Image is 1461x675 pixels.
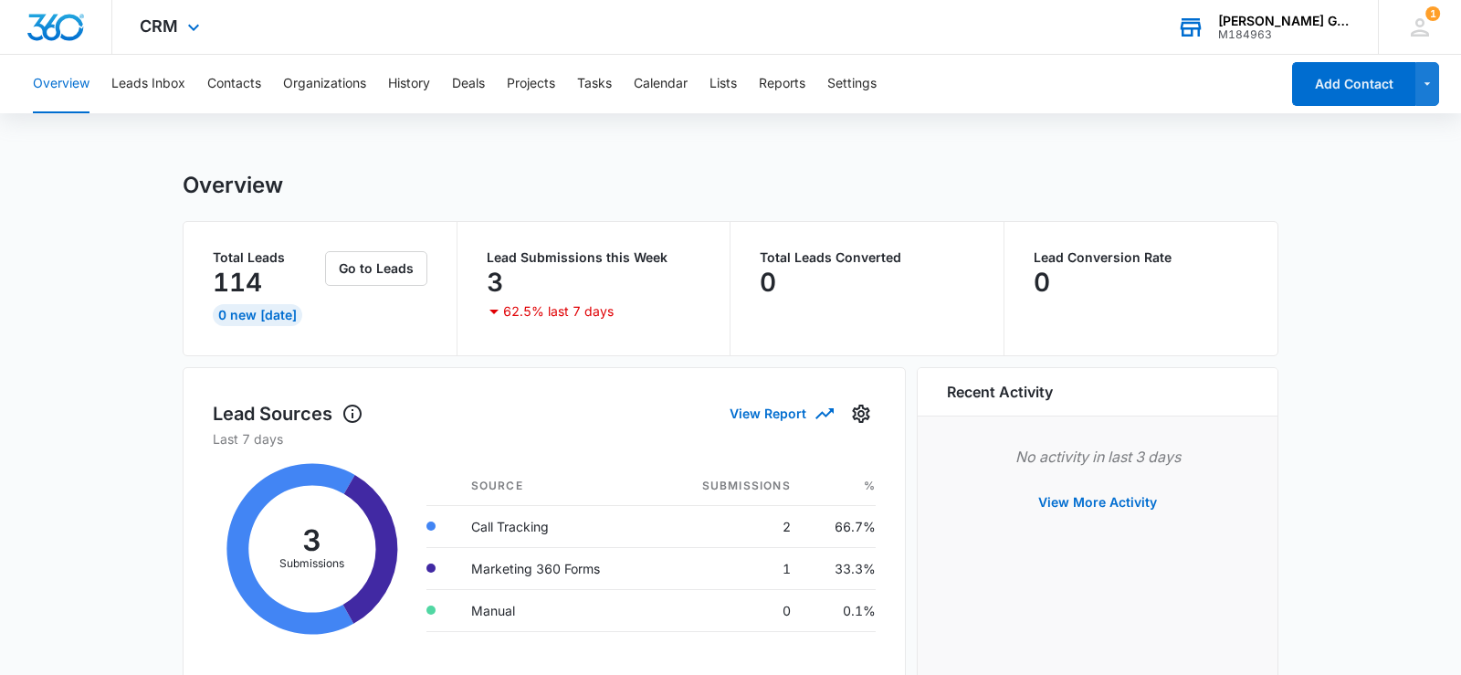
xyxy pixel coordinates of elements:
[1218,14,1351,28] div: account name
[827,55,877,113] button: Settings
[507,55,555,113] button: Projects
[1034,268,1050,297] p: 0
[213,304,302,326] div: 0 New [DATE]
[325,260,427,276] a: Go to Leads
[805,547,876,589] td: 33.3%
[805,589,876,631] td: 0.1%
[947,381,1053,403] h6: Recent Activity
[846,399,876,428] button: Settings
[805,467,876,506] th: %
[487,268,503,297] p: 3
[1425,6,1440,21] span: 1
[283,55,366,113] button: Organizations
[1425,6,1440,21] div: notifications count
[213,400,363,427] h1: Lead Sources
[457,505,657,547] td: Call Tracking
[457,589,657,631] td: Manual
[213,429,876,448] p: Last 7 days
[1034,251,1249,264] p: Lead Conversion Rate
[656,589,804,631] td: 0
[656,505,804,547] td: 2
[457,467,657,506] th: Source
[634,55,688,113] button: Calendar
[1020,480,1175,524] button: View More Activity
[140,16,178,36] span: CRM
[487,251,701,264] p: Lead Submissions this Week
[325,251,427,286] button: Go to Leads
[457,547,657,589] td: Marketing 360 Forms
[760,268,776,297] p: 0
[388,55,430,113] button: History
[947,446,1248,468] p: No activity in last 3 days
[577,55,612,113] button: Tasks
[656,467,804,506] th: Submissions
[656,547,804,589] td: 1
[213,251,321,264] p: Total Leads
[805,505,876,547] td: 66.7%
[183,172,283,199] h1: Overview
[503,305,614,318] p: 62.5% last 7 days
[1218,28,1351,41] div: account id
[1292,62,1415,106] button: Add Contact
[760,251,974,264] p: Total Leads Converted
[709,55,737,113] button: Lists
[730,397,832,429] button: View Report
[111,55,185,113] button: Leads Inbox
[213,268,262,297] p: 114
[759,55,805,113] button: Reports
[33,55,89,113] button: Overview
[207,55,261,113] button: Contacts
[452,55,485,113] button: Deals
